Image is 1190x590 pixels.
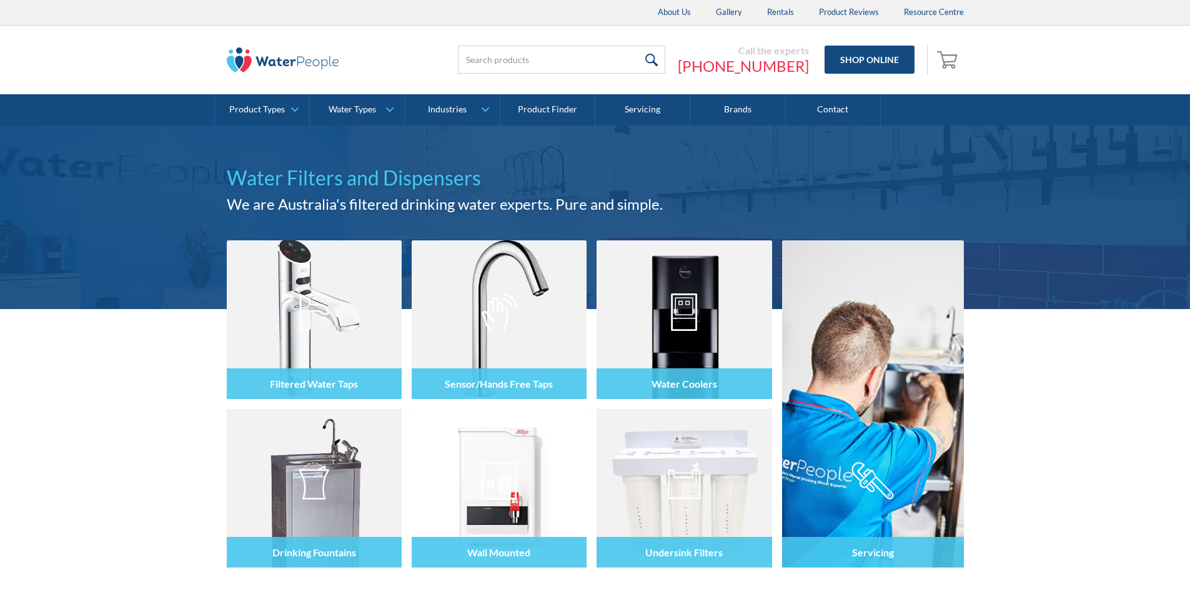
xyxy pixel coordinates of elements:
[937,49,961,69] img: shopping cart
[405,94,499,125] a: Industries
[215,94,309,125] a: Product Types
[595,94,690,125] a: Servicing
[786,94,881,125] a: Contact
[227,47,339,72] img: The Water People
[597,409,771,568] img: Undersink Filters
[270,378,358,390] h4: Filtered Water Taps
[645,546,723,558] h4: Undersink Filters
[678,57,809,76] a: [PHONE_NUMBER]
[227,409,402,568] img: Drinking Fountains
[445,378,553,390] h4: Sensor/Hands Free Taps
[412,240,587,399] img: Sensor/Hands Free Taps
[782,240,964,568] a: Servicing
[825,46,915,74] a: Shop Online
[852,546,894,558] h4: Servicing
[229,104,285,115] div: Product Types
[428,104,467,115] div: Industries
[934,45,964,75] a: Open cart
[500,94,595,125] a: Product Finder
[597,240,771,399] img: Water Coolers
[412,409,587,568] img: Wall Mounted
[310,94,404,125] a: Water Types
[678,44,809,57] div: Call the experts
[690,94,785,125] a: Brands
[272,546,356,558] h4: Drinking Fountains
[458,46,665,74] input: Search products
[329,104,376,115] div: Water Types
[227,240,402,399] img: Filtered Water Taps
[652,378,717,390] h4: Water Coolers
[467,546,530,558] h4: Wall Mounted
